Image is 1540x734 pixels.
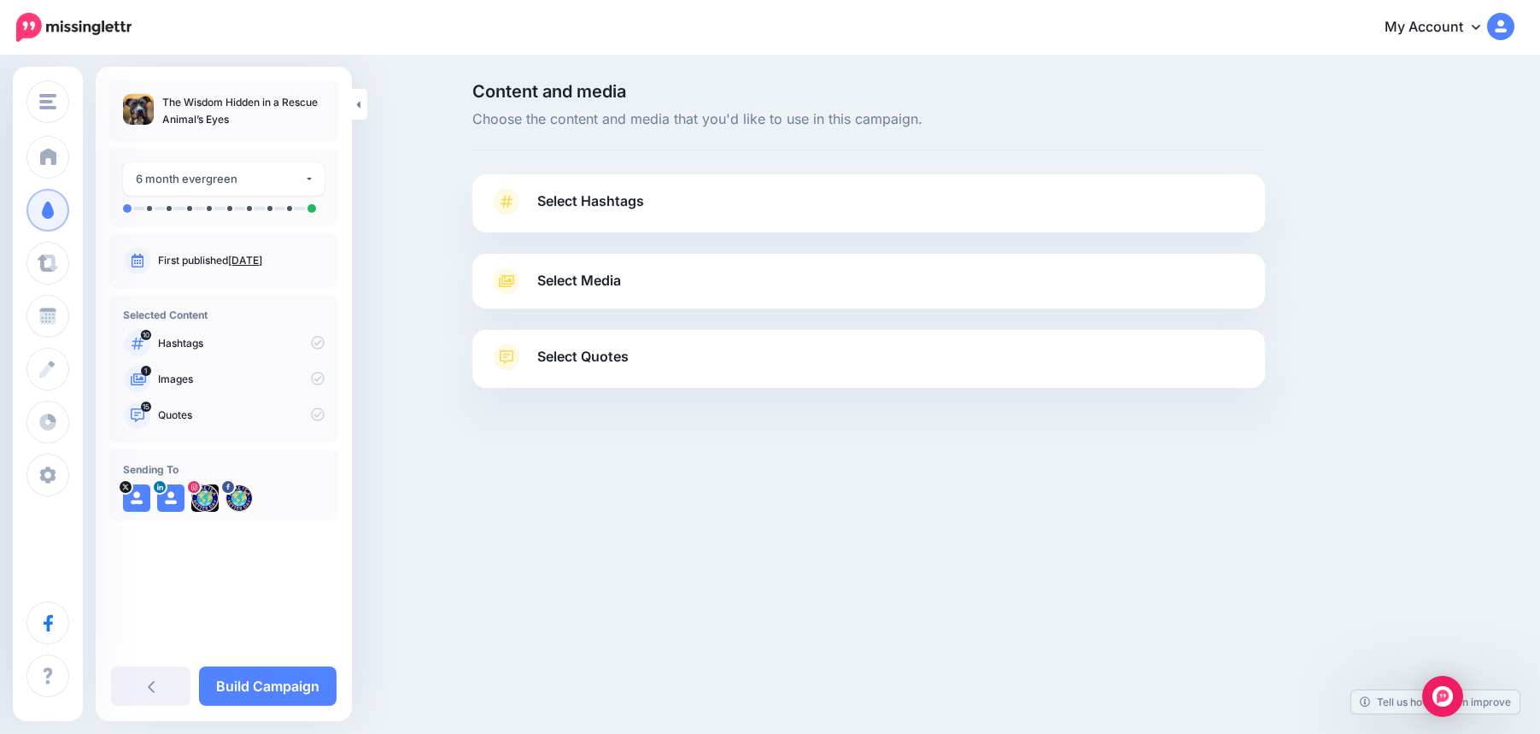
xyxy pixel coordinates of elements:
img: e75a660d4e8dead4dc8b9e5115da83d7_thumb.jpg [123,94,154,125]
span: Choose the content and media that you'd like to use in this campaign. [472,109,1265,131]
div: Open Intercom Messenger [1422,676,1463,717]
button: 6 month evergreen [123,162,325,196]
a: Tell us how we can improve [1351,690,1520,713]
img: user_default_image.png [157,484,184,512]
span: Select Hashtags [537,190,644,213]
img: menu.png [39,94,56,109]
p: The Wisdom Hidden in a Rescue Animal’s Eyes [162,94,325,128]
img: 480891413_1233837015408132_2901798499469320228_n-bsa153003.jpg [191,484,219,512]
a: Select Media [489,267,1248,295]
div: 6 month evergreen [136,169,304,189]
img: 460610289_10233815277906074_6559115930551640815_n-bsa153000.jpg [225,484,253,512]
span: Select Media [537,269,621,292]
h4: Selected Content [123,308,325,321]
span: 1 [141,366,151,376]
span: 15 [141,402,151,412]
a: Select Quotes [489,344,1248,388]
p: First published [158,253,325,268]
span: Select Quotes [537,345,629,368]
span: Content and media [472,83,1265,100]
a: [DATE] [228,254,262,267]
img: user_default_image.png [123,484,150,512]
h4: Sending To [123,463,325,476]
p: Quotes [158,408,325,423]
p: Hashtags [158,336,325,351]
a: Select Hashtags [489,188,1248,232]
span: 10 [141,330,151,340]
p: Images [158,372,325,387]
img: Missinglettr [16,13,132,42]
a: My Account [1367,7,1514,49]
